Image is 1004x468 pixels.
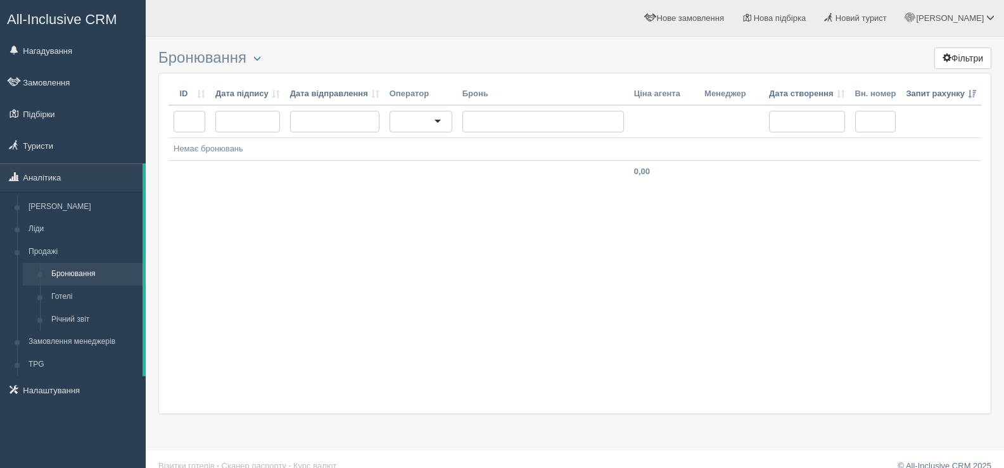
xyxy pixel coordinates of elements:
h3: Бронювання [158,49,991,66]
span: All-Inclusive CRM [7,11,117,27]
th: Оператор [384,83,457,106]
a: ID [174,88,205,100]
a: All-Inclusive CRM [1,1,145,35]
a: TPG [23,353,143,376]
a: [PERSON_NAME] [23,196,143,218]
td: 0,00 [629,160,699,182]
a: Замовлення менеджерів [23,331,143,353]
span: Нова підбірка [754,13,806,23]
a: Річний звіт [46,308,143,331]
div: Немає бронювань [174,143,976,155]
th: Ціна агента [629,83,699,106]
a: Дата підпису [215,88,280,100]
a: Готелі [46,286,143,308]
span: Нове замовлення [657,13,724,23]
a: Бронювання [46,263,143,286]
a: Дата створення [769,88,845,100]
th: Менеджер [699,83,764,106]
th: Вн. номер [850,83,901,106]
a: Запит рахунку [906,88,976,100]
a: Продажі [23,241,143,263]
span: Новий турист [836,13,887,23]
a: Дата відправлення [290,88,379,100]
button: Фільтри [934,47,991,69]
span: [PERSON_NAME] [916,13,984,23]
a: Ліди [23,218,143,241]
th: Бронь [457,83,629,106]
